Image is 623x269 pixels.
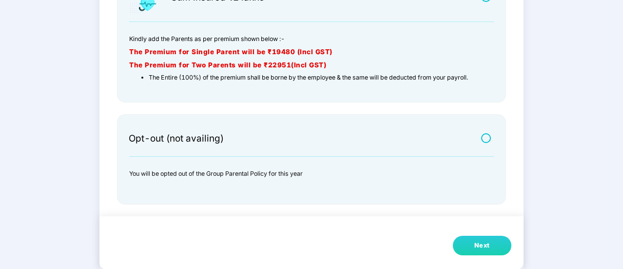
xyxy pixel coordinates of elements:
[129,35,285,42] span: Kindly add the Parents as per premium shown below :-
[291,61,326,69] strong: (Incl GST)
[129,134,224,145] div: Opt-out (not availing)
[129,48,332,56] span: The Premium for Single Parent will be ₹19480 (Incl GST)
[129,61,291,69] span: The Premium for Two Parents will be ₹22951
[129,170,303,177] span: You will be opted out of the Group Parental Policy for this year
[149,74,468,81] span: The Entire (100%) of the premium shall be borne by the employee & the same will be deducted from ...
[474,241,490,250] div: Next
[453,236,511,255] button: Next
